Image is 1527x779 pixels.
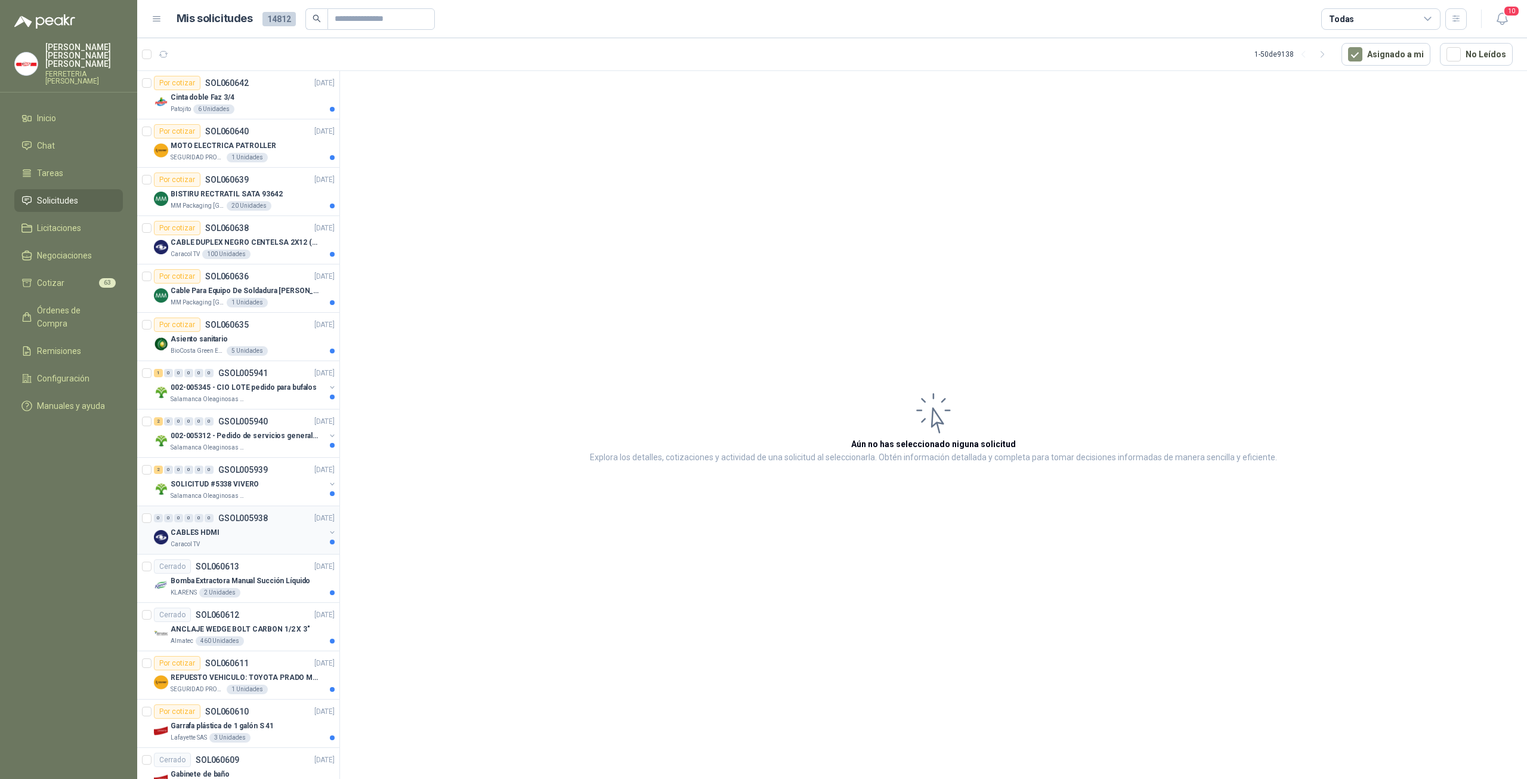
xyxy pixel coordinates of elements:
button: Asignado a mi [1341,43,1430,66]
p: SOL060635 [205,321,249,329]
span: Manuales y ayuda [37,399,105,412]
div: Por cotizar [154,76,200,90]
div: 0 [164,514,173,522]
a: Remisiones [14,340,123,362]
p: Explora los detalles, cotizaciones y actividad de una solicitud al seleccionarla. Obtén informaci... [590,451,1277,465]
p: 002-005312 - Pedido de servicios generales CASA RO [171,430,319,442]
p: [DATE] [314,464,335,476]
img: Company Logo [154,433,168,448]
div: 0 [184,417,193,426]
p: SOL060610 [205,707,249,716]
div: 0 [174,417,183,426]
a: 0 0 0 0 0 0 GSOL005938[DATE] Company LogoCABLES HDMICaracol TV [154,511,337,549]
a: Configuración [14,367,123,390]
img: Company Logo [154,337,168,351]
p: KLARENS [171,588,197,598]
div: 1 Unidades [227,298,268,307]
a: Por cotizarSOL060610[DATE] Company LogoGarrafa plástica de 1 galón S 41Lafayette SAS3 Unidades [137,700,339,748]
div: Por cotizar [154,656,200,670]
p: BioCosta Green Energy S.A.S [171,346,224,356]
p: SOL060609 [196,756,239,764]
a: Licitaciones [14,217,123,239]
p: REPUESTO VEHICULO: TOYOTA PRADO MODELO 2013, CILINDRAJE 2982 [171,672,319,683]
span: Licitaciones [37,221,81,235]
p: Salamanca Oleaginosas SAS [171,443,246,452]
p: [DATE] [314,609,335,621]
p: GSOL005938 [218,514,268,522]
p: Garrafa plástica de 1 galón S 41 [171,721,274,732]
a: CerradoSOL060612[DATE] Company LogoANCLAJE WEDGE BOLT CARBON 1/2 X 3"Almatec460 Unidades [137,603,339,651]
div: 0 [164,417,173,426]
span: Remisiones [37,344,81,358]
p: [DATE] [314,368,335,379]
div: Cerrado [154,608,191,622]
a: Cotizar63 [14,272,123,294]
a: CerradoSOL060613[DATE] Company LogoBomba Extractora Manual Succión LíquidoKLARENS2 Unidades [137,555,339,603]
img: Company Logo [154,723,168,738]
a: Por cotizarSOL060642[DATE] Company LogoCinta doble Faz 3/4Patojito6 Unidades [137,71,339,119]
div: Por cotizar [154,704,200,719]
div: 2 Unidades [199,588,240,598]
p: CABLES HDMI [171,527,220,538]
img: Company Logo [154,578,168,593]
a: Por cotizarSOL060635[DATE] Company LogoAsiento sanitarioBioCosta Green Energy S.A.S5 Unidades [137,313,339,361]
a: Solicitudes [14,189,123,212]
div: 0 [194,514,203,522]
p: GSOL005941 [218,369,268,377]
p: Caracol TV [171,540,200,549]
p: MM Packaging [GEOGRAPHIC_DATA] [171,298,224,307]
div: Cerrado [154,559,191,574]
div: 0 [184,514,193,522]
img: Company Logo [154,240,168,254]
p: Cinta doble Faz 3/4 [171,92,234,103]
div: 1 Unidades [227,685,268,694]
div: 0 [194,369,203,377]
a: Por cotizarSOL060611[DATE] Company LogoREPUESTO VEHICULO: TOYOTA PRADO MODELO 2013, CILINDRAJE 29... [137,651,339,700]
div: Por cotizar [154,318,200,332]
p: [DATE] [314,223,335,234]
p: CABLE DUPLEX NEGRO CENTELSA 2X12 (COLOR NEGRO) [171,237,319,248]
div: 100 Unidades [202,250,251,259]
div: 0 [164,466,173,474]
div: 0 [205,369,214,377]
div: 460 Unidades [196,636,244,646]
p: SOL060640 [205,127,249,136]
div: Por cotizar [154,173,200,187]
h1: Mis solicitudes [177,10,253,27]
img: Company Logo [154,385,168,399]
span: search [313,14,321,23]
a: Tareas [14,162,123,184]
div: Por cotizar [154,124,200,138]
a: Por cotizarSOL060636[DATE] Company LogoCable Para Equipo De Soldadura [PERSON_NAME]MM Packaging [... [137,264,339,313]
p: Bomba Extractora Manual Succión Líquido [171,575,310,587]
div: 0 [174,369,183,377]
span: Solicitudes [37,194,78,207]
p: Caracol TV [171,250,200,259]
span: 63 [99,278,116,288]
p: [DATE] [314,416,335,427]
p: Asiento sanitario [171,334,228,345]
p: [DATE] [314,658,335,669]
p: [DATE] [314,271,335,282]
div: 0 [164,369,173,377]
div: 0 [205,466,214,474]
p: SOL060639 [205,175,249,184]
span: Negociaciones [37,249,92,262]
p: GSOL005939 [218,466,268,474]
img: Logo peakr [14,14,75,29]
p: MM Packaging [GEOGRAPHIC_DATA] [171,201,224,211]
div: 0 [194,417,203,426]
p: [DATE] [314,78,335,89]
img: Company Logo [154,627,168,641]
p: [DATE] [314,513,335,524]
img: Company Logo [154,143,168,158]
p: SOL060612 [196,611,239,619]
p: SEGURIDAD PROVISER LTDA [171,153,224,162]
p: MOTO ELECTRICA PATROLLER [171,140,276,152]
div: Todas [1329,13,1354,26]
p: Salamanca Oleaginosas SAS [171,395,246,404]
a: 2 0 0 0 0 0 GSOL005939[DATE] Company LogoSOLICITUD #5338 VIVEROSalamanca Oleaginosas SAS [154,463,337,501]
a: Negociaciones [14,244,123,267]
div: 3 Unidades [209,733,251,743]
p: [DATE] [314,755,335,766]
